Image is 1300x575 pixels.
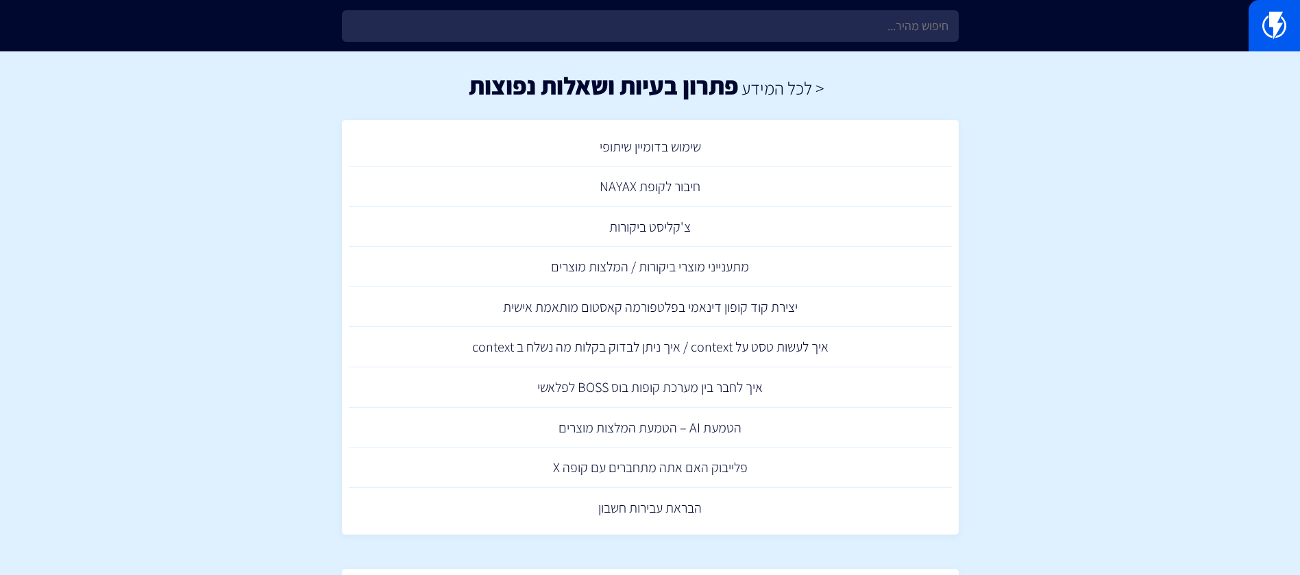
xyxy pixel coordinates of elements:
a: איך לחבר בין מערכת קופות בוס BOSS לפלאשי [349,367,952,408]
a: < לכל המידע [741,76,824,99]
a: צ'קליסט ביקורות [349,207,952,247]
a: הבראת עבירות חשבון [349,488,952,528]
a: יצירת קוד קופון דינאמי בפלטפורמה קאסטום מותאמת אישית [349,287,952,328]
h1: פתרון בעיות ושאלות נפוצות [469,72,738,99]
a: איך לעשות טסט על context / איך ניתן לבדוק בקלות מה נשלח ב context [349,327,952,367]
a: מתענייני מוצרי ביקורות / המלצות מוצרים [349,247,952,287]
a: פלייבוק האם אתה מתחברים עם קופה X [349,448,952,488]
a: שימוש בדומיין שיתופי [349,127,952,167]
a: הטמעת AI – הטמעת המלצות מוצרים [349,408,952,448]
input: חיפוש מהיר... [342,10,959,42]
a: חיבור לקופת NAYAX [349,167,952,207]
